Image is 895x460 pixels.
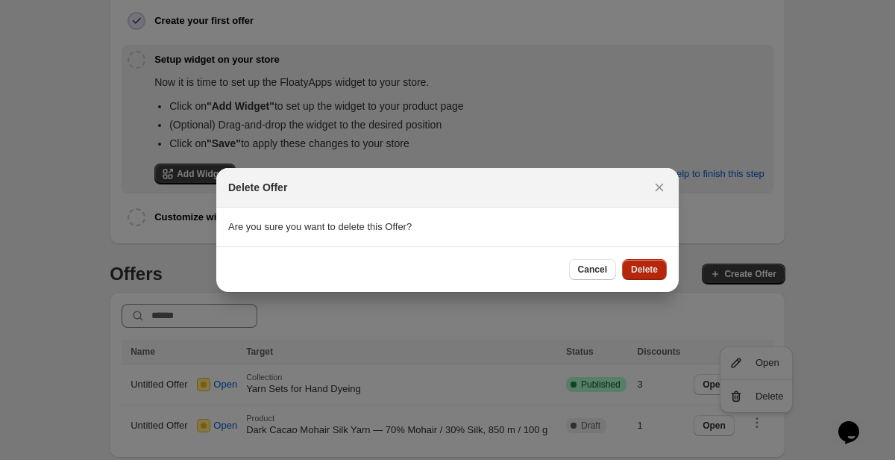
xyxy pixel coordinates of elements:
[622,259,667,280] button: Delete
[649,177,670,198] button: Close
[578,264,607,276] span: Cancel
[631,264,658,276] span: Delete
[569,259,616,280] button: Cancel
[228,180,287,195] h2: Delete Offer
[228,220,667,234] p: Are you sure you want to delete this Offer?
